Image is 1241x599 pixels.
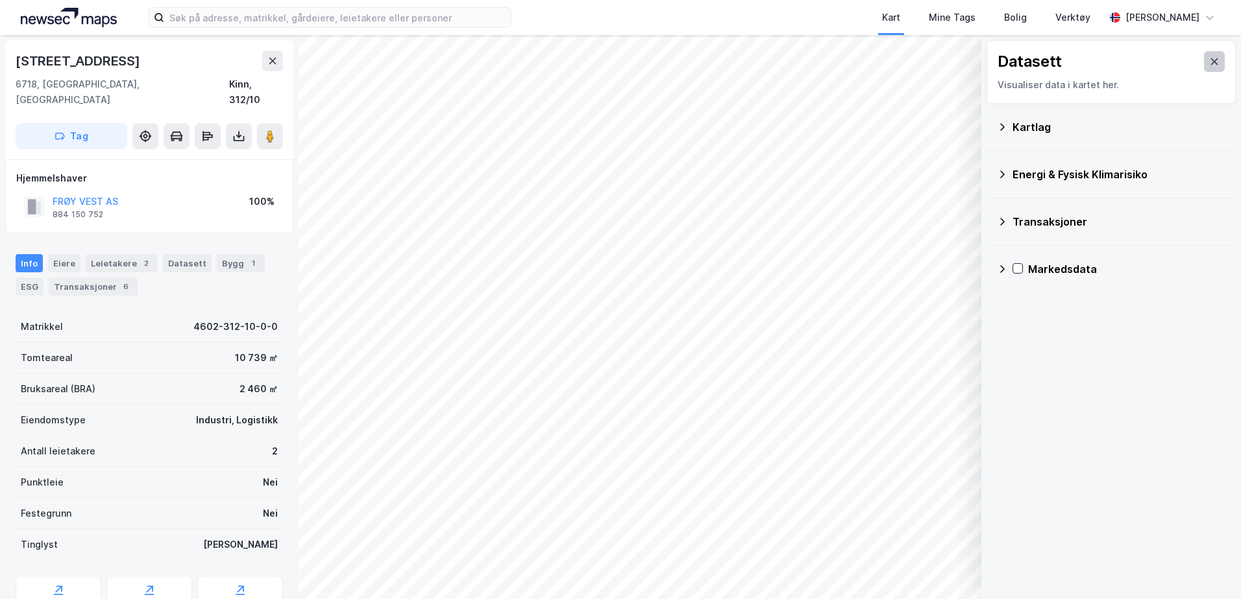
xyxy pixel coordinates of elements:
[217,254,265,272] div: Bygg
[21,8,117,27] img: logo.a4113a55bc3d86da70a041830d287a7e.svg
[1013,214,1225,229] div: Transaksjoner
[49,277,138,296] div: Transaksjoner
[1176,537,1241,599] iframe: Chat Widget
[16,51,143,71] div: [STREET_ADDRESS]
[140,257,153,270] div: 2
[21,350,73,366] div: Tomteareal
[163,254,212,272] div: Datasett
[16,254,43,272] div: Info
[16,123,127,149] button: Tag
[240,381,278,397] div: 2 460 ㎡
[21,412,86,428] div: Eiendomstype
[998,77,1225,93] div: Visualiser data i kartet her.
[48,254,80,272] div: Eiere
[196,412,278,428] div: Industri, Logistikk
[247,257,260,270] div: 1
[86,254,158,272] div: Leietakere
[263,506,278,521] div: Nei
[1013,167,1225,182] div: Energi & Fysisk Klimarisiko
[249,194,275,209] div: 100%
[1055,10,1090,25] div: Verktøy
[21,443,95,459] div: Antall leietakere
[21,506,71,521] div: Festegrunn
[21,381,95,397] div: Bruksareal (BRA)
[882,10,900,25] div: Kart
[164,8,511,27] input: Søk på adresse, matrikkel, gårdeiere, leietakere eller personer
[263,475,278,490] div: Nei
[998,51,1062,72] div: Datasett
[16,170,282,186] div: Hjemmelshaver
[119,280,132,293] div: 6
[193,319,278,335] div: 4602-312-10-0-0
[272,443,278,459] div: 2
[235,350,278,366] div: 10 739 ㎡
[16,76,229,108] div: 6718, [GEOGRAPHIC_DATA], [GEOGRAPHIC_DATA]
[53,209,103,220] div: 884 150 752
[203,537,278,552] div: [PERSON_NAME]
[1028,261,1225,277] div: Markedsdata
[21,475,64,490] div: Punktleie
[1125,10,1199,25] div: [PERSON_NAME]
[229,76,283,108] div: Kinn, 312/10
[1013,119,1225,135] div: Kartlag
[1004,10,1027,25] div: Bolig
[21,537,58,552] div: Tinglyst
[16,277,43,296] div: ESG
[21,319,63,335] div: Matrikkel
[929,10,976,25] div: Mine Tags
